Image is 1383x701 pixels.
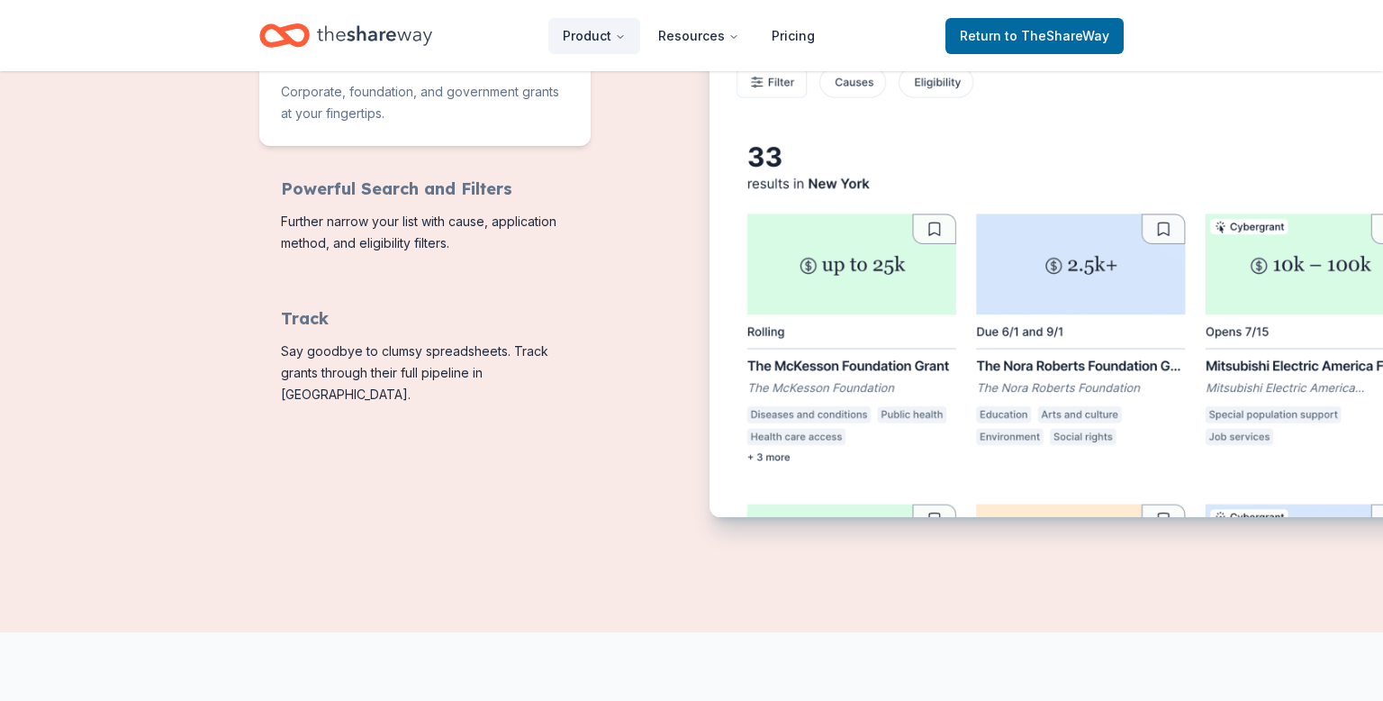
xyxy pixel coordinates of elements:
a: Home [259,14,432,57]
a: Returnto TheShareWay [945,18,1124,54]
button: Product [548,18,640,54]
a: Pricing [757,18,829,54]
nav: Main [548,14,829,57]
button: Resources [644,18,754,54]
span: Return [960,25,1109,47]
span: to TheShareWay [1005,28,1109,43]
